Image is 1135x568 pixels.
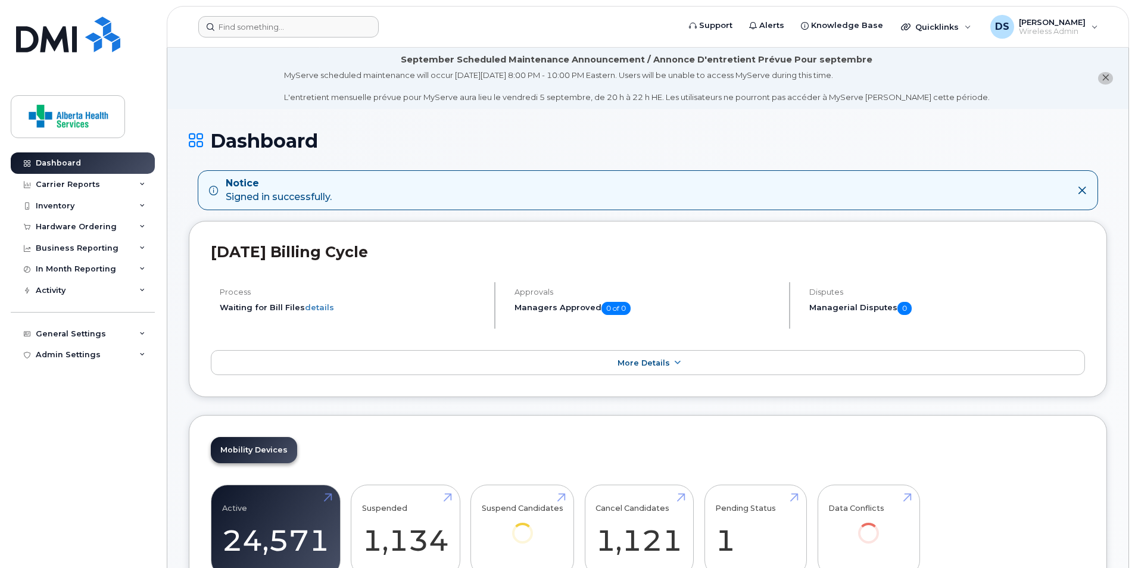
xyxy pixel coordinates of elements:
h5: Managerial Disputes [809,302,1085,315]
div: Signed in successfully. [226,177,332,204]
span: 0 of 0 [601,302,631,315]
a: Data Conflicts [828,492,909,560]
h5: Managers Approved [515,302,779,315]
h4: Process [220,288,484,297]
h1: Dashboard [189,130,1107,151]
span: More Details [618,358,670,367]
h4: Disputes [809,288,1085,297]
a: Suspend Candidates [482,492,563,560]
strong: Notice [226,177,332,191]
span: 0 [897,302,912,315]
div: September Scheduled Maintenance Announcement / Annonce D'entretient Prévue Pour septembre [401,54,872,66]
a: Mobility Devices [211,437,297,463]
li: Waiting for Bill Files [220,302,484,313]
h2: [DATE] Billing Cycle [211,243,1085,261]
h4: Approvals [515,288,779,297]
button: close notification [1098,72,1113,85]
a: details [305,302,334,312]
div: MyServe scheduled maintenance will occur [DATE][DATE] 8:00 PM - 10:00 PM Eastern. Users will be u... [284,70,990,103]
